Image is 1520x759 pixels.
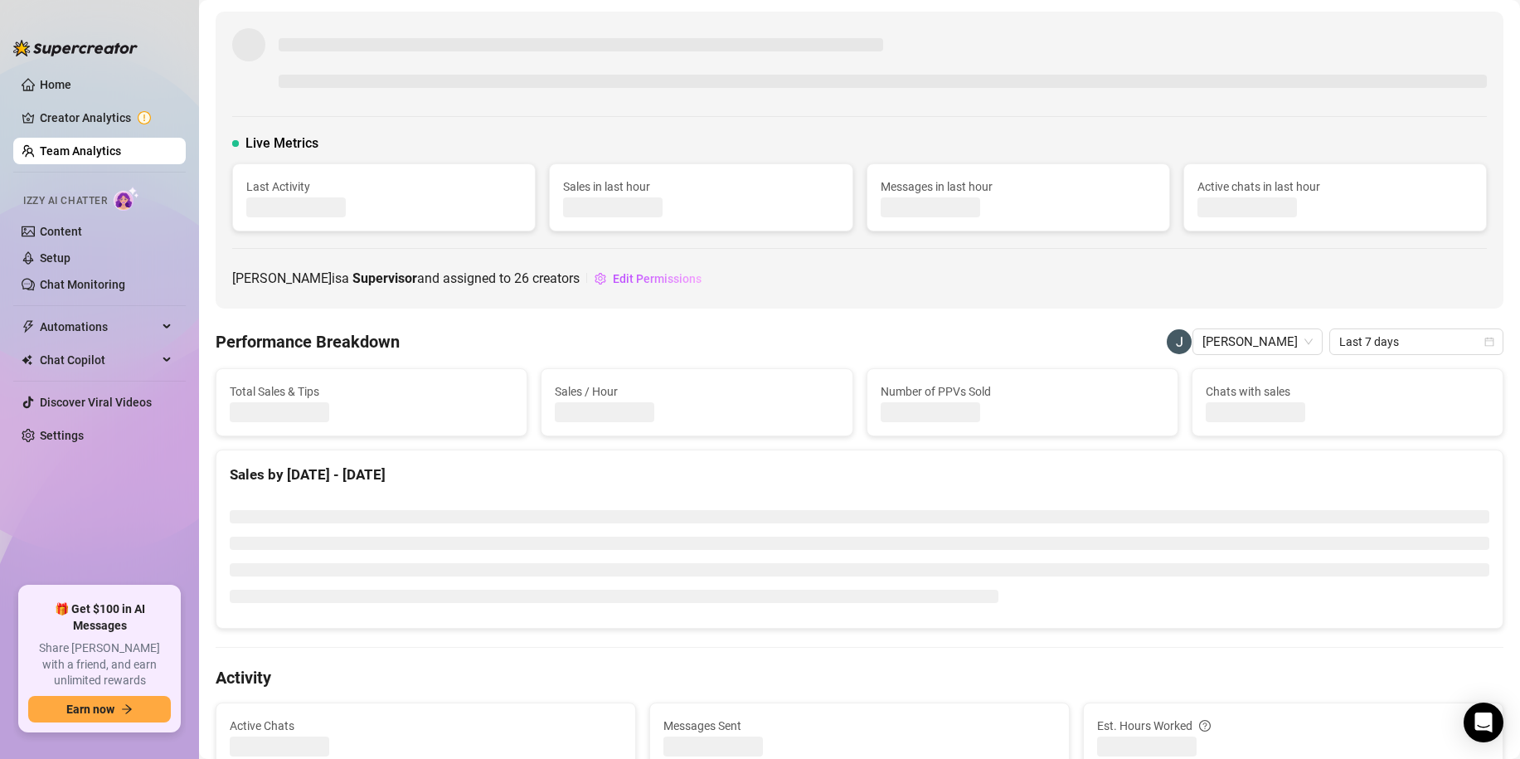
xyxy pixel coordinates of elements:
span: Automations [40,314,158,340]
span: Share [PERSON_NAME] with a friend, and earn unlimited rewards [28,640,171,689]
img: AI Chatter [114,187,139,211]
span: 🎁 Get $100 in AI Messages [28,601,171,634]
button: Edit Permissions [594,265,702,292]
span: Total Sales & Tips [230,382,513,401]
span: Edit Permissions [613,272,702,285]
span: Messages Sent [663,717,1056,735]
span: setting [595,273,606,285]
span: Earn now [66,703,114,716]
img: Jeffery Bamba [1167,329,1192,354]
span: calendar [1484,337,1494,347]
a: Settings [40,429,84,442]
span: Active Chats [230,717,622,735]
span: Live Metrics [245,134,318,153]
span: arrow-right [121,703,133,715]
span: Last Activity [246,178,522,196]
button: Earn nowarrow-right [28,696,171,723]
span: Jeffery Bamba [1202,329,1313,354]
span: 26 [514,270,529,286]
span: Last 7 days [1339,329,1493,354]
div: Open Intercom Messenger [1464,703,1503,742]
a: Team Analytics [40,144,121,158]
div: Est. Hours Worked [1097,717,1489,735]
a: Chat Monitoring [40,278,125,291]
img: logo-BBDzfeDw.svg [13,40,138,56]
div: Sales by [DATE] - [DATE] [230,464,1489,486]
span: Messages in last hour [881,178,1156,196]
span: Chat Copilot [40,347,158,373]
span: Sales in last hour [563,178,838,196]
span: Active chats in last hour [1197,178,1473,196]
a: Content [40,225,82,238]
img: Chat Copilot [22,354,32,366]
a: Creator Analytics exclamation-circle [40,105,172,131]
span: Number of PPVs Sold [881,382,1164,401]
span: Chats with sales [1206,382,1489,401]
span: thunderbolt [22,320,35,333]
h4: Activity [216,666,1503,689]
b: Supervisor [352,270,417,286]
span: Sales / Hour [555,382,838,401]
a: Home [40,78,71,91]
a: Discover Viral Videos [40,396,152,409]
a: Setup [40,251,70,265]
span: Izzy AI Chatter [23,193,107,209]
span: question-circle [1199,717,1211,735]
h4: Performance Breakdown [216,330,400,353]
span: [PERSON_NAME] is a and assigned to creators [232,268,580,289]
